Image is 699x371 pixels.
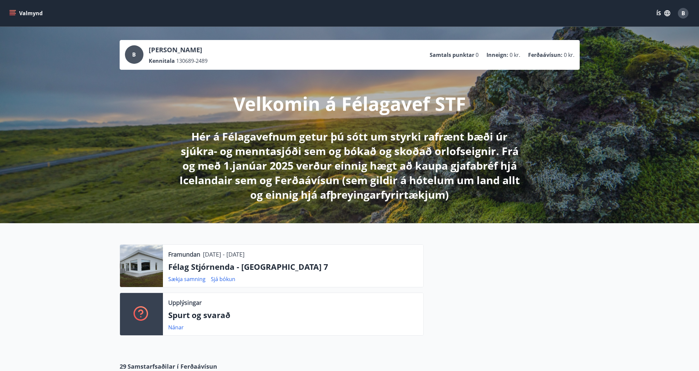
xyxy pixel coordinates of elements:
[176,57,208,64] span: 130689-2489
[510,51,520,59] span: 0 kr.
[168,309,418,321] p: Spurt og svarað
[430,51,474,59] p: Samtals punktar
[168,275,206,283] a: Sækja samning
[168,298,202,307] p: Upplýsingar
[168,324,184,331] a: Nánar
[528,51,563,59] p: Ferðaávísun :
[681,10,685,17] span: B
[168,250,200,259] p: Framundan
[149,45,208,55] p: [PERSON_NAME]
[168,261,418,272] p: Félag Stjórnenda - [GEOGRAPHIC_DATA] 7
[149,57,175,64] p: Kennitala
[486,51,508,59] p: Inneign :
[8,7,45,19] button: menu
[128,362,217,371] span: Samstarfsaðilar í Ferðaávísun
[675,5,691,21] button: B
[476,51,479,59] span: 0
[564,51,574,59] span: 0 kr.
[132,51,136,58] span: B
[211,275,235,283] a: Sjá bókun
[120,362,126,371] span: 29
[203,250,245,259] p: [DATE] - [DATE]
[175,129,524,202] p: Hér á Félagavefnum getur þú sótt um styrki rafrænt bæði úr sjúkra- og menntasjóði sem og bókað og...
[653,7,674,19] button: ÍS
[233,91,466,116] p: Velkomin á Félagavef STF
